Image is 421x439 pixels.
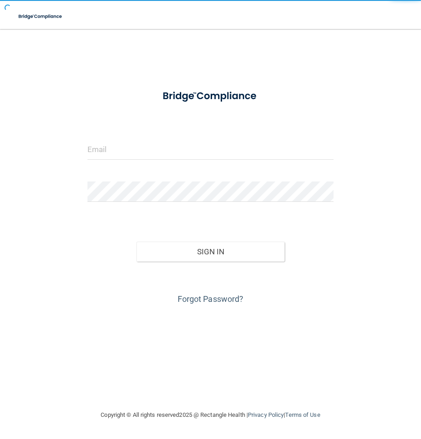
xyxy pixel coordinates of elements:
div: Copyright © All rights reserved 2025 @ Rectangle Health | | [45,401,376,429]
a: Forgot Password? [178,294,244,304]
img: bridge_compliance_login_screen.278c3ca4.svg [14,7,68,26]
a: Terms of Use [285,411,320,418]
a: Privacy Policy [248,411,284,418]
button: Sign In [136,242,284,262]
img: bridge_compliance_login_screen.278c3ca4.svg [152,83,269,109]
input: Email [87,139,334,160]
